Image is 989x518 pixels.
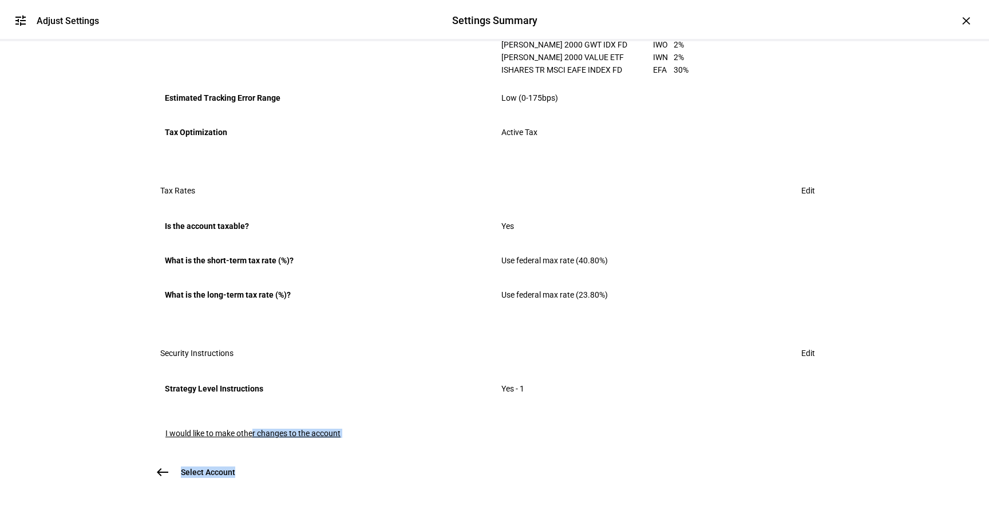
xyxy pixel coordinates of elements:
[501,256,608,265] span: Use federal max rate (40.80%)
[501,51,653,64] td: [PERSON_NAME] 2000 VALUE ETF
[674,64,689,76] td: 30%
[653,38,674,51] td: IWO
[165,123,488,141] div: Tax Optimization
[165,286,488,304] div: What is the long-term tax rate (%)?
[957,11,975,30] div: ×
[501,222,514,231] span: Yes
[501,128,537,137] span: Active Tax
[452,13,537,28] div: Settings Summary
[501,290,608,299] span: Use federal max rate (23.80%)
[501,38,653,51] td: [PERSON_NAME] 2000 GWT IDX FD
[165,251,488,270] div: What is the short-term tax rate (%)?
[151,461,249,484] button: Select Account
[801,342,815,365] span: Edit
[801,179,815,202] span: Edit
[181,466,235,478] span: Select Account
[653,51,674,64] td: IWN
[788,179,829,202] button: Edit
[674,51,689,64] td: 2%
[165,89,488,107] div: Estimated Tracking Error Range
[788,342,829,365] button: Edit
[160,186,195,195] h3: Tax Rates
[37,15,99,26] div: Adjust Settings
[501,384,524,393] span: Yes - 1
[653,64,674,76] td: EFA
[156,465,169,479] mat-icon: west
[501,93,558,102] span: Low (0-175bps)
[165,429,341,438] span: I would like to make other changes to the account
[501,64,653,76] td: ISHARES TR MSCI EAFE INDEX FD
[674,38,689,51] td: 2%
[14,14,27,27] mat-icon: tune
[160,349,234,358] h3: Security Instructions
[165,217,488,235] div: Is the account taxable?
[165,379,488,398] div: Strategy Level Instructions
